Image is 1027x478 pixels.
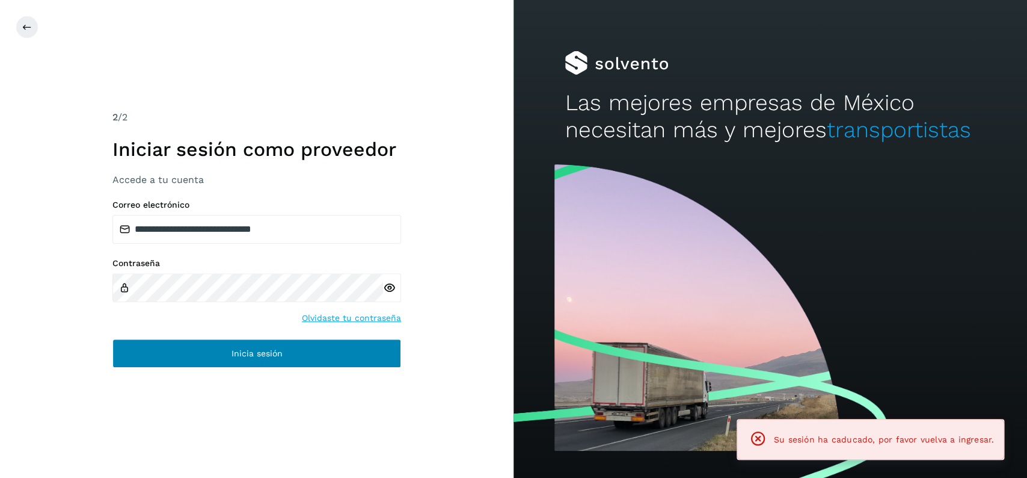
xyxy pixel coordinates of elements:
span: 2 [112,111,118,123]
label: Correo electrónico [112,200,401,210]
h1: Iniciar sesión como proveedor [112,138,401,161]
div: /2 [112,110,401,125]
span: Su sesión ha caducado, por favor vuelva a ingresar. [774,435,994,444]
h2: Las mejores empresas de México necesitan más y mejores [565,90,975,143]
h3: Accede a tu cuenta [112,174,401,185]
button: Inicia sesión [112,339,401,368]
a: Olvidaste tu contraseña [302,312,401,324]
label: Contraseña [112,258,401,268]
span: Inicia sesión [231,349,283,358]
span: transportistas [826,117,970,143]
